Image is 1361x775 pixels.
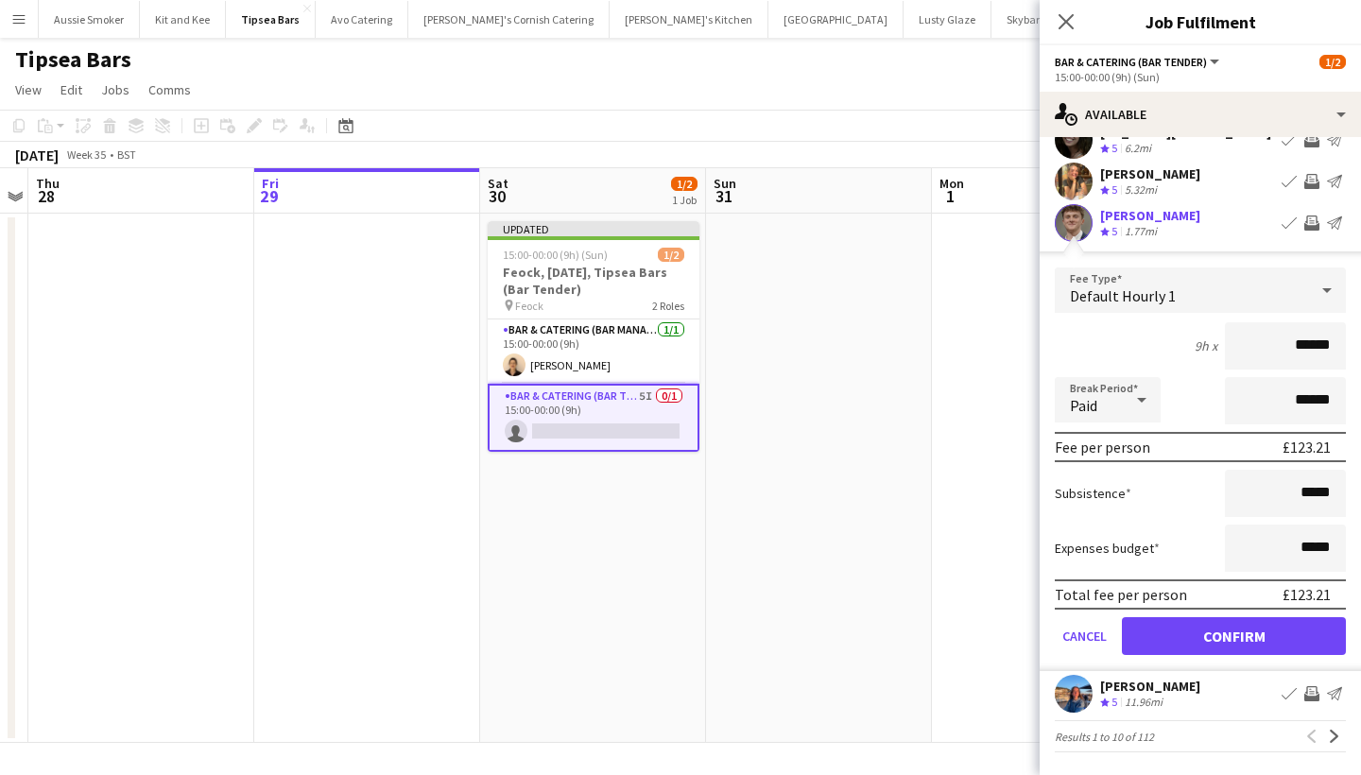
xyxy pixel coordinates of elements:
span: Sun [714,175,736,192]
span: View [15,81,42,98]
span: 1/2 [671,177,698,191]
button: Aussie Smoker [39,1,140,38]
div: Fee per person [1055,438,1150,456]
span: Jobs [101,81,129,98]
h3: Job Fulfilment [1040,9,1361,34]
a: Comms [141,77,198,102]
span: 1 [937,185,964,207]
button: Bar & Catering (Bar Tender) [1055,55,1222,69]
span: 31 [711,185,736,207]
div: 1 Job [672,193,697,207]
span: 5 [1111,182,1117,197]
label: Expenses budget [1055,540,1160,557]
div: [PERSON_NAME] [1100,165,1200,182]
button: [PERSON_NAME]'s Cornish Catering [408,1,610,38]
div: Total fee per person [1055,585,1187,604]
span: Results 1 to 10 of 112 [1055,730,1154,744]
span: Paid [1070,396,1097,415]
div: 15:00-00:00 (9h) (Sun) [1055,70,1346,84]
span: 5 [1111,141,1117,155]
span: Edit [60,81,82,98]
a: View [8,77,49,102]
button: [PERSON_NAME]'s Kitchen [610,1,768,38]
span: 15:00-00:00 (9h) (Sun) [503,248,608,262]
a: Edit [53,77,90,102]
span: 5 [1111,695,1117,709]
span: Thu [36,175,60,192]
span: Week 35 [62,147,110,162]
h1: Tipsea Bars [15,45,131,74]
div: [PERSON_NAME] [1100,207,1200,224]
div: 1.77mi [1121,224,1161,240]
div: 6.2mi [1121,141,1155,157]
span: Sat [488,175,508,192]
div: [DATE] [15,146,59,164]
button: Kit and Kee [140,1,226,38]
span: 2 Roles [652,299,684,313]
span: Mon [939,175,964,192]
span: 5 [1111,224,1117,238]
div: [PERSON_NAME] [1100,678,1200,695]
span: 29 [259,185,279,207]
div: £123.21 [1283,438,1331,456]
span: 1/2 [658,248,684,262]
h3: Feock, [DATE], Tipsea Bars (Bar Tender) [488,264,699,298]
span: Fri [262,175,279,192]
span: Default Hourly 1 [1070,286,1176,305]
div: 11.96mi [1121,695,1166,711]
button: Tipsea Bars [226,1,316,38]
button: Skybar [991,1,1056,38]
div: Available [1040,92,1361,137]
span: Feock [515,299,543,313]
div: Updated [488,221,699,236]
div: £123.21 [1283,585,1331,604]
div: BST [117,147,136,162]
span: 28 [33,185,60,207]
button: Cancel [1055,617,1114,655]
label: Subsistence [1055,485,1131,502]
app-card-role: Bar & Catering (Bar Manager)1/115:00-00:00 (9h)[PERSON_NAME] [488,319,699,384]
div: 9h x [1195,337,1217,354]
a: Jobs [94,77,137,102]
button: Lusty Glaze [904,1,991,38]
button: [GEOGRAPHIC_DATA] [768,1,904,38]
span: Bar & Catering (Bar Tender) [1055,55,1207,69]
button: Avo Catering [316,1,408,38]
app-card-role: Bar & Catering (Bar Tender)5I0/115:00-00:00 (9h) [488,384,699,452]
span: 1/2 [1319,55,1346,69]
button: Confirm [1122,617,1346,655]
span: Comms [148,81,191,98]
span: 30 [485,185,508,207]
app-job-card: Updated15:00-00:00 (9h) (Sun)1/2Feock, [DATE], Tipsea Bars (Bar Tender) Feock2 RolesBar & Caterin... [488,221,699,452]
div: 5.32mi [1121,182,1161,198]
